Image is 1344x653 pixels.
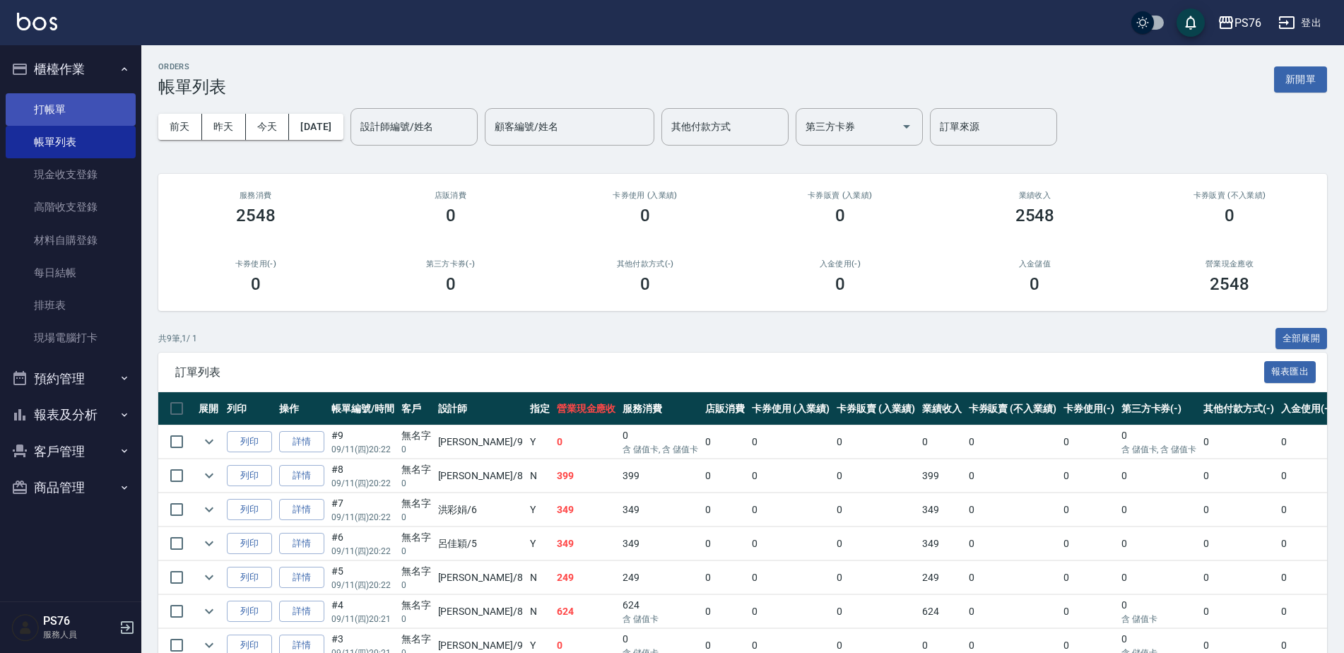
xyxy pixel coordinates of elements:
[895,115,918,138] button: Open
[833,561,919,594] td: 0
[965,425,1060,459] td: 0
[227,499,272,521] button: 列印
[919,392,965,425] th: 業績收入
[227,601,272,623] button: 列印
[328,595,398,628] td: #4
[276,392,328,425] th: 操作
[835,274,845,294] h3: 0
[1200,527,1278,560] td: 0
[833,392,919,425] th: 卡券販賣 (入業績)
[1060,595,1118,628] td: 0
[619,561,702,594] td: 249
[619,527,702,560] td: 349
[401,613,431,625] p: 0
[435,595,526,628] td: [PERSON_NAME] /8
[199,533,220,554] button: expand row
[199,431,220,452] button: expand row
[202,114,246,140] button: 昨天
[328,493,398,526] td: #7
[965,459,1060,493] td: 0
[748,561,834,594] td: 0
[1200,459,1278,493] td: 0
[1118,561,1201,594] td: 0
[175,365,1264,380] span: 訂單列表
[702,493,748,526] td: 0
[6,469,136,506] button: 商品管理
[1060,459,1118,493] td: 0
[199,601,220,622] button: expand row
[401,428,431,443] div: 無名字
[435,493,526,526] td: 洪彩娟 /6
[401,545,431,558] p: 0
[435,392,526,425] th: 設計師
[401,462,431,477] div: 無名字
[760,259,921,269] h2: 入金使用(-)
[919,527,965,560] td: 349
[1118,527,1201,560] td: 0
[965,493,1060,526] td: 0
[833,425,919,459] td: 0
[6,433,136,470] button: 客戶管理
[227,465,272,487] button: 列印
[1015,206,1055,225] h3: 2548
[435,561,526,594] td: [PERSON_NAME] /8
[833,493,919,526] td: 0
[1118,493,1201,526] td: 0
[1060,527,1118,560] td: 0
[43,614,115,628] h5: PS76
[748,459,834,493] td: 0
[1149,191,1310,200] h2: 卡券販賣 (不入業績)
[401,443,431,456] p: 0
[553,561,620,594] td: 249
[328,561,398,594] td: #5
[1234,14,1261,32] div: PS76
[1212,8,1267,37] button: PS76
[1275,328,1328,350] button: 全部展開
[6,322,136,354] a: 現場電腦打卡
[1118,459,1201,493] td: 0
[553,595,620,628] td: 624
[623,613,698,625] p: 含 儲值卡
[227,431,272,453] button: 列印
[1278,459,1336,493] td: 0
[1200,392,1278,425] th: 其他付款方式(-)
[289,114,343,140] button: [DATE]
[965,595,1060,628] td: 0
[1118,392,1201,425] th: 第三方卡券(-)
[1278,392,1336,425] th: 入金使用(-)
[246,114,290,140] button: 今天
[199,465,220,486] button: expand row
[401,496,431,511] div: 無名字
[748,595,834,628] td: 0
[702,459,748,493] td: 0
[6,126,136,158] a: 帳單列表
[702,425,748,459] td: 0
[702,561,748,594] td: 0
[158,332,197,345] p: 共 9 筆, 1 / 1
[526,493,553,526] td: Y
[623,443,698,456] p: 含 儲值卡, 含 儲值卡
[158,77,226,97] h3: 帳單列表
[760,191,921,200] h2: 卡券販賣 (入業績)
[553,392,620,425] th: 營業現金應收
[279,465,324,487] a: 詳情
[6,257,136,289] a: 每日結帳
[236,206,276,225] h3: 2548
[401,477,431,490] p: 0
[435,425,526,459] td: [PERSON_NAME] /9
[279,499,324,521] a: 詳情
[1200,561,1278,594] td: 0
[199,567,220,588] button: expand row
[1278,595,1336,628] td: 0
[401,530,431,545] div: 無名字
[331,545,394,558] p: 09/11 (四) 20:22
[619,493,702,526] td: 349
[1200,595,1278,628] td: 0
[446,274,456,294] h3: 0
[328,392,398,425] th: 帳單編號/時間
[553,527,620,560] td: 349
[833,527,919,560] td: 0
[401,511,431,524] p: 0
[279,567,324,589] a: 詳情
[526,595,553,628] td: N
